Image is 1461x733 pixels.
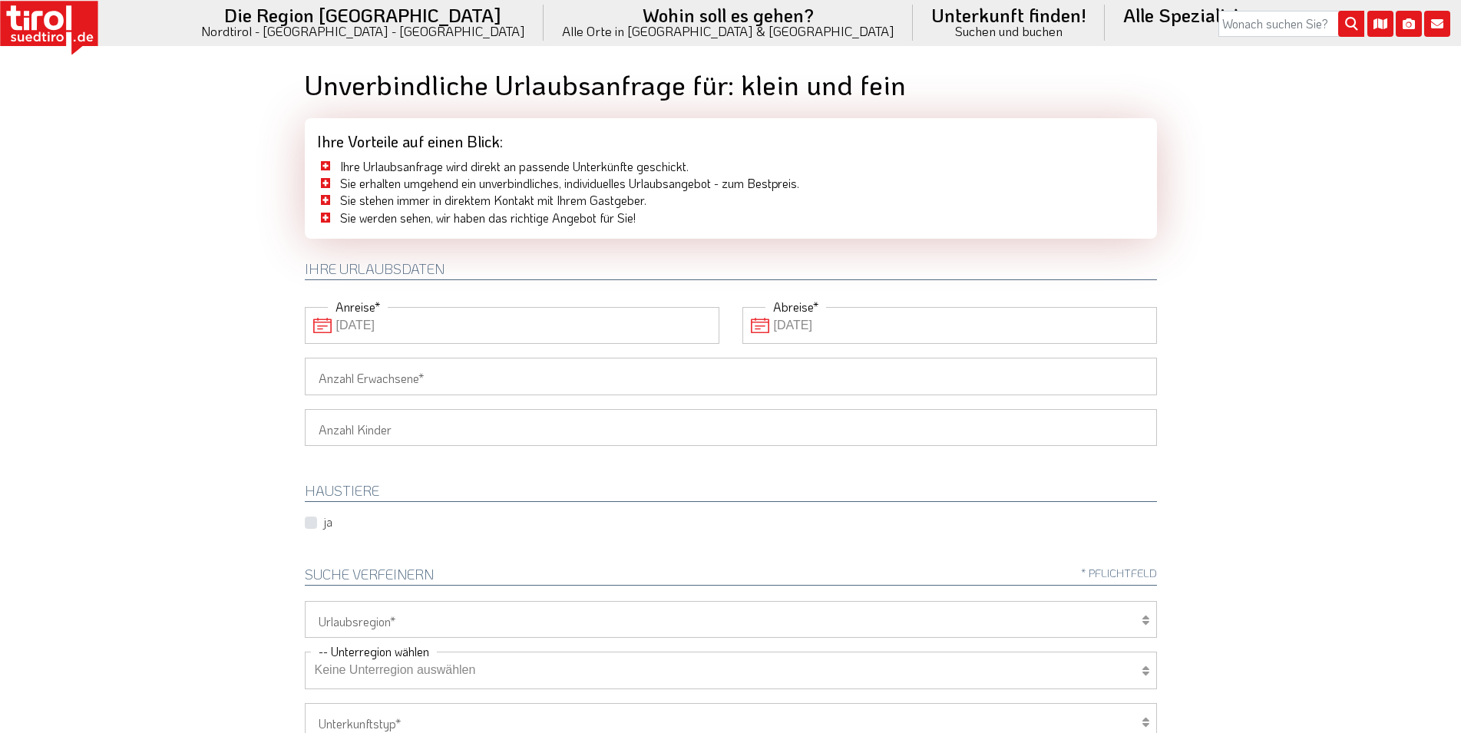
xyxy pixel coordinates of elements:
[305,69,1157,100] h1: Unverbindliche Urlaubsanfrage für: klein und fein
[562,25,894,38] small: Alle Orte in [GEOGRAPHIC_DATA] & [GEOGRAPHIC_DATA]
[305,262,1157,280] h2: Ihre Urlaubsdaten
[317,158,1145,175] li: Ihre Urlaubsanfrage wird direkt an passende Unterkünfte geschickt.
[1424,11,1450,37] i: Kontakt
[305,567,1157,586] h2: Suche verfeinern
[317,175,1145,192] li: Sie erhalten umgehend ein unverbindliches, individuelles Urlaubsangebot - zum Bestpreis.
[1396,11,1422,37] i: Fotogalerie
[317,192,1145,209] li: Sie stehen immer in direktem Kontakt mit Ihrem Gastgeber.
[1218,11,1364,37] input: Wonach suchen Sie?
[305,484,1157,502] h2: HAUSTIERE
[1367,11,1393,37] i: Karte öffnen
[201,25,525,38] small: Nordtirol - [GEOGRAPHIC_DATA] - [GEOGRAPHIC_DATA]
[931,25,1086,38] small: Suchen und buchen
[305,118,1157,158] div: Ihre Vorteile auf einen Blick:
[323,513,332,530] label: ja
[317,210,1145,226] li: Sie werden sehen, wir haben das richtige Angebot für Sie!
[1081,567,1157,579] span: * Pflichtfeld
